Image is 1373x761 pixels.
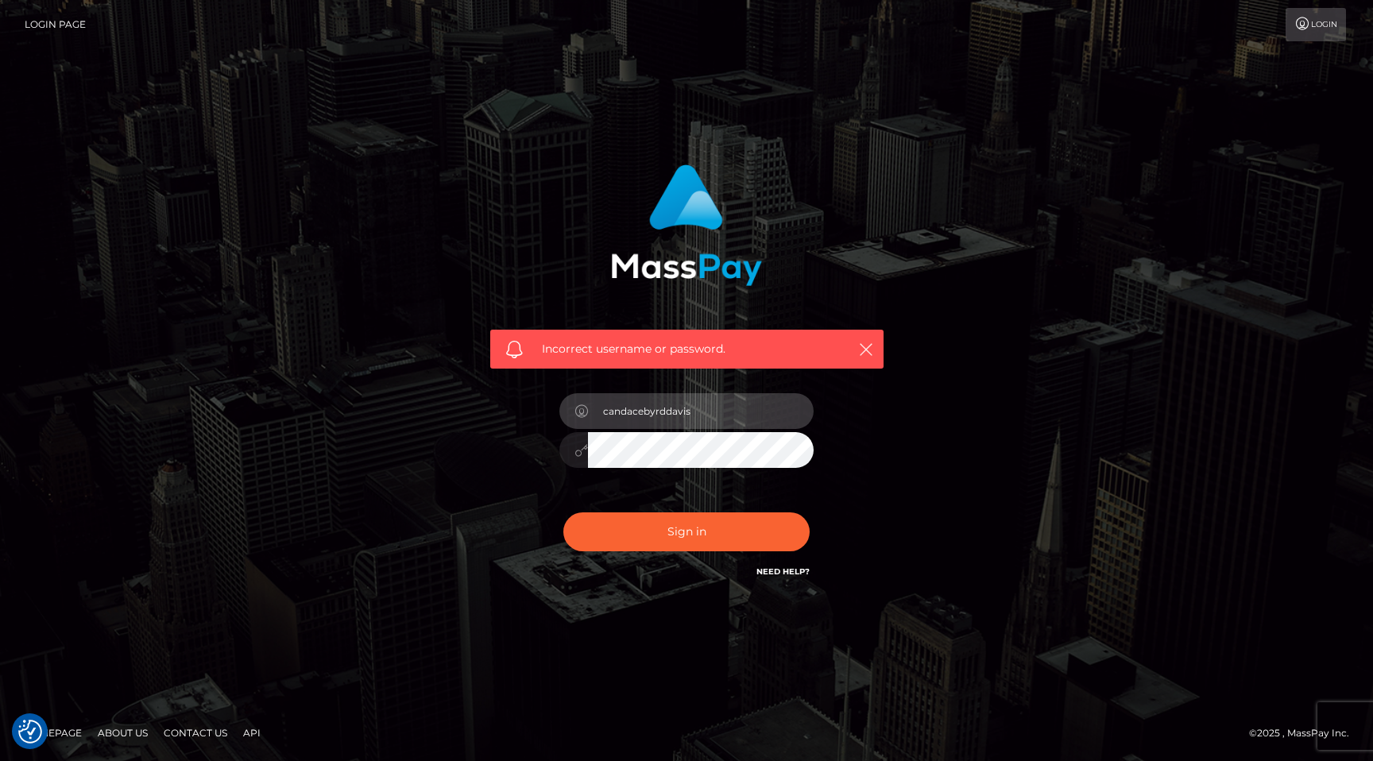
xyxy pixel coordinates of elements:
div: © 2025 , MassPay Inc. [1249,724,1361,742]
a: About Us [91,720,154,745]
img: MassPay Login [611,164,762,286]
img: Revisit consent button [18,720,42,744]
button: Sign in [563,512,810,551]
a: Need Help? [756,566,810,577]
input: Username... [588,393,814,429]
span: Incorrect username or password. [542,341,832,357]
a: Login [1286,8,1346,41]
button: Consent Preferences [18,720,42,744]
a: Contact Us [157,720,234,745]
a: API [237,720,267,745]
a: Homepage [17,720,88,745]
a: Login Page [25,8,86,41]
